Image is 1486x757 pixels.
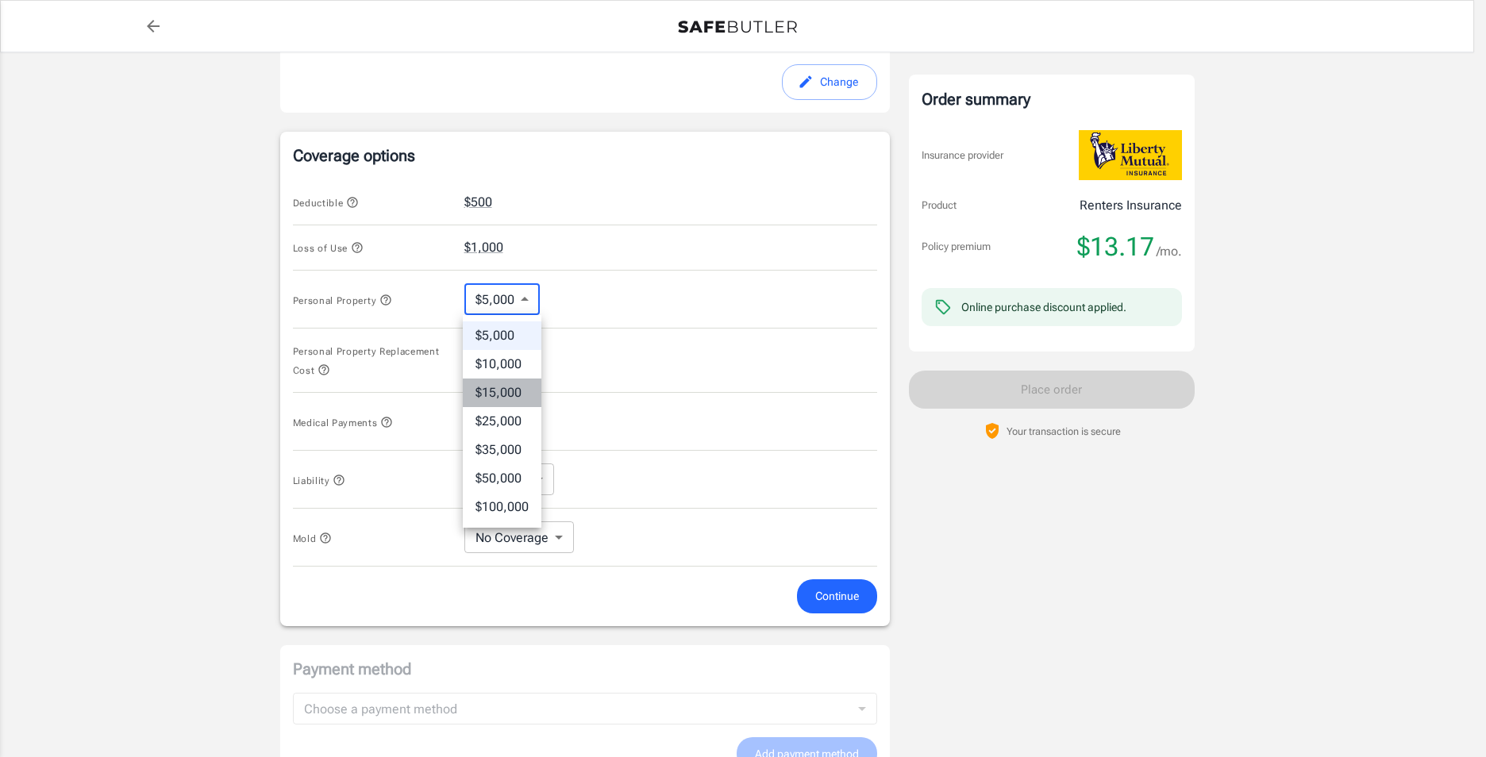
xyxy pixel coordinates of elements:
[463,321,541,350] li: $5,000
[463,350,541,378] li: $10,000
[463,436,541,464] li: $35,000
[463,493,541,521] li: $100,000
[463,464,541,493] li: $50,000
[463,378,541,407] li: $15,000
[463,407,541,436] li: $25,000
